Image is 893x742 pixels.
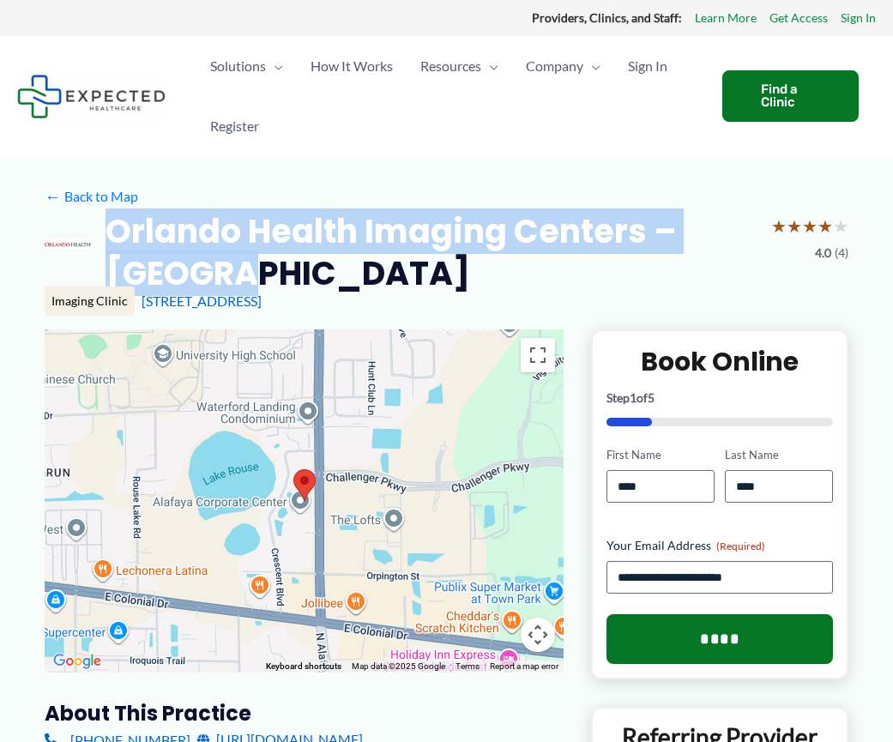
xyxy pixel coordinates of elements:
[628,36,667,96] span: Sign In
[352,661,445,671] span: Map data ©2025 Google
[695,7,757,29] a: Learn More
[196,36,297,96] a: SolutionsMenu Toggle
[45,188,61,204] span: ←
[606,392,833,404] p: Step of
[210,36,266,96] span: Solutions
[481,36,498,96] span: Menu Toggle
[606,345,833,378] h2: Book Online
[512,36,614,96] a: CompanyMenu Toggle
[526,36,583,96] span: Company
[521,338,555,372] button: Toggle fullscreen view
[835,242,848,264] span: (4)
[833,210,848,242] span: ★
[49,650,106,673] a: Open this area in Google Maps (opens a new window)
[311,36,393,96] span: How It Works
[45,287,135,316] div: Imaging Clinic
[297,36,407,96] a: How It Works
[606,447,715,463] label: First Name
[841,7,876,29] a: Sign In
[196,96,273,156] a: Register
[532,10,682,25] strong: Providers, Clinics, and Staff:
[490,661,558,671] a: Report a map error
[769,7,828,29] a: Get Access
[456,661,480,671] a: Terms (opens in new tab)
[614,36,681,96] a: Sign In
[521,618,555,652] button: Map camera controls
[142,293,262,309] a: [STREET_ADDRESS]
[49,650,106,673] img: Google
[630,390,637,405] span: 1
[725,447,833,463] label: Last Name
[45,700,564,727] h3: About this practice
[210,96,259,156] span: Register
[583,36,600,96] span: Menu Toggle
[17,75,166,118] img: Expected Healthcare Logo - side, dark font, small
[407,36,512,96] a: ResourcesMenu Toggle
[45,184,138,209] a: ←Back to Map
[771,210,787,242] span: ★
[818,210,833,242] span: ★
[196,36,705,156] nav: Primary Site Navigation
[648,390,655,405] span: 5
[420,36,481,96] span: Resources
[716,540,765,552] span: (Required)
[106,210,757,295] h2: Orlando Health Imaging Centers – [GEOGRAPHIC_DATA]
[787,210,802,242] span: ★
[266,36,283,96] span: Menu Toggle
[722,70,859,122] a: Find a Clinic
[802,210,818,242] span: ★
[606,537,833,554] label: Your Email Address
[266,661,341,673] button: Keyboard shortcuts
[815,242,831,264] span: 4.0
